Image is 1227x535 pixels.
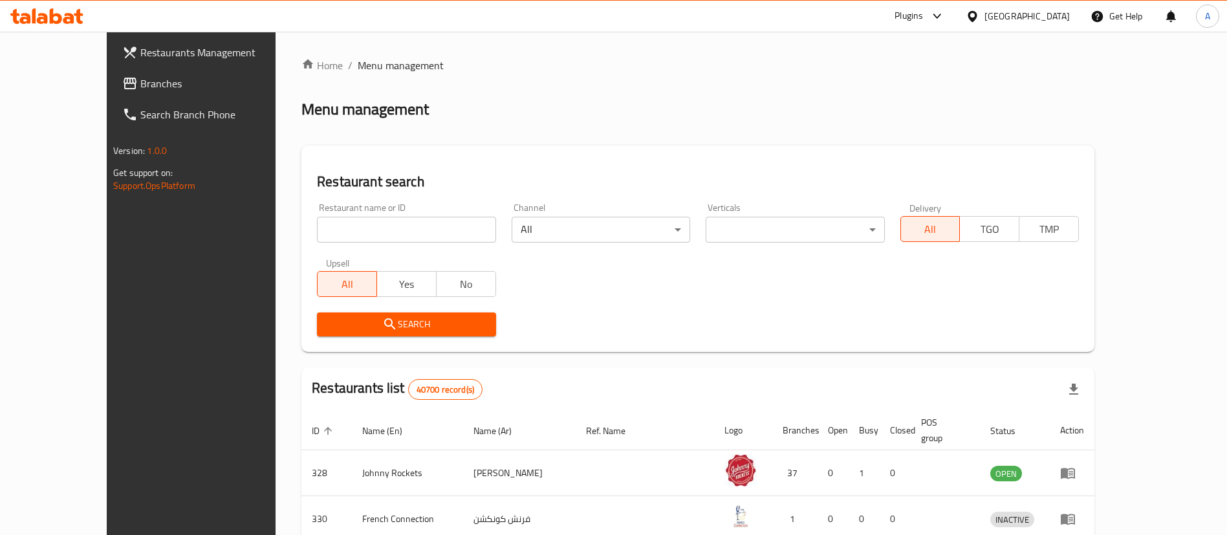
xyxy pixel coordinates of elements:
a: Restaurants Management [112,37,312,68]
span: POS group [921,415,964,446]
span: Yes [382,275,431,294]
div: Export file [1058,374,1089,405]
button: Search [317,312,495,336]
th: Open [818,411,849,450]
td: 1 [849,450,880,496]
div: Plugins [895,8,923,24]
span: Search Branch Phone [140,107,301,122]
span: INACTIVE [990,512,1034,527]
a: Search Branch Phone [112,99,312,130]
td: 328 [301,450,352,496]
a: Support.OpsPlatform [113,177,195,194]
nav: breadcrumb [301,58,1094,73]
span: All [323,275,372,294]
label: Upsell [326,258,350,267]
th: Busy [849,411,880,450]
th: Logo [714,411,772,450]
td: Johnny Rockets [352,450,463,496]
button: No [436,271,496,297]
span: No [442,275,491,294]
div: Total records count [408,379,483,400]
span: Name (En) [362,423,419,439]
a: Branches [112,68,312,99]
div: [GEOGRAPHIC_DATA] [984,9,1070,23]
span: Ref. Name [586,423,642,439]
td: 0 [880,450,911,496]
div: Menu [1060,465,1084,481]
div: Menu [1060,511,1084,527]
label: Delivery [909,203,942,212]
button: TMP [1019,216,1079,242]
span: OPEN [990,466,1022,481]
button: TGO [959,216,1019,242]
h2: Menu management [301,99,429,120]
span: Status [990,423,1032,439]
h2: Restaurants list [312,378,483,400]
button: Yes [376,271,437,297]
span: Version: [113,142,145,159]
td: 37 [772,450,818,496]
input: Search for restaurant name or ID.. [317,217,495,243]
span: Menu management [358,58,444,73]
button: All [900,216,961,242]
th: Closed [880,411,911,450]
span: 40700 record(s) [409,384,482,396]
td: [PERSON_NAME] [463,450,576,496]
th: Action [1050,411,1094,450]
span: TGO [965,220,1014,239]
span: Restaurants Management [140,45,301,60]
div: ​ [706,217,884,243]
span: Search [327,316,485,333]
th: Branches [772,411,818,450]
span: All [906,220,955,239]
img: French Connection [724,500,757,532]
span: A [1205,9,1210,23]
img: Johnny Rockets [724,454,757,486]
div: All [512,217,690,243]
span: Get support on: [113,164,173,181]
button: All [317,271,377,297]
span: TMP [1025,220,1074,239]
span: Name (Ar) [473,423,528,439]
span: ID [312,423,336,439]
span: 1.0.0 [147,142,167,159]
td: 0 [818,450,849,496]
h2: Restaurant search [317,172,1079,191]
a: Home [301,58,343,73]
li: / [348,58,353,73]
span: Branches [140,76,301,91]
